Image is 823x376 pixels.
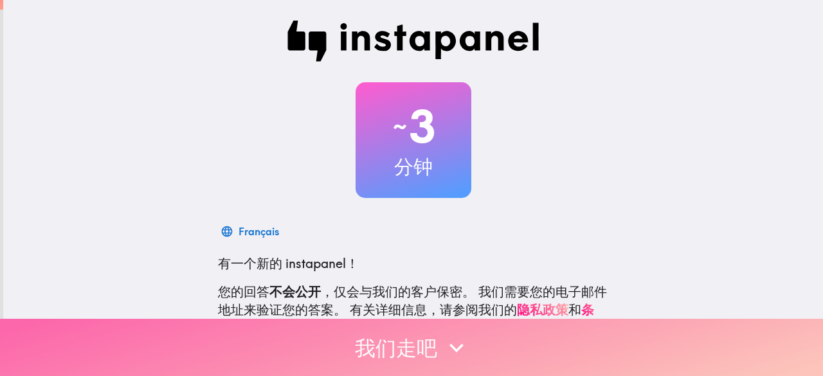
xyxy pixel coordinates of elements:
[517,301,568,318] a: 隐私政策
[356,153,471,180] h3: 分钟
[218,255,359,271] span: 有一个新的 instapanel！
[269,283,321,300] b: 不会公开
[391,107,409,146] span: ~
[218,219,284,244] button: Français
[356,100,471,153] h2: 3
[218,283,609,337] p: 您的回答 ，仅会与我们的客户保密。 我们需要您的电子邮件地址来验证您的答案。 有关详细信息，请参阅我们的 和 。
[287,21,539,62] img: Instapanel
[239,222,279,240] div: Français
[218,301,594,336] a: 条款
